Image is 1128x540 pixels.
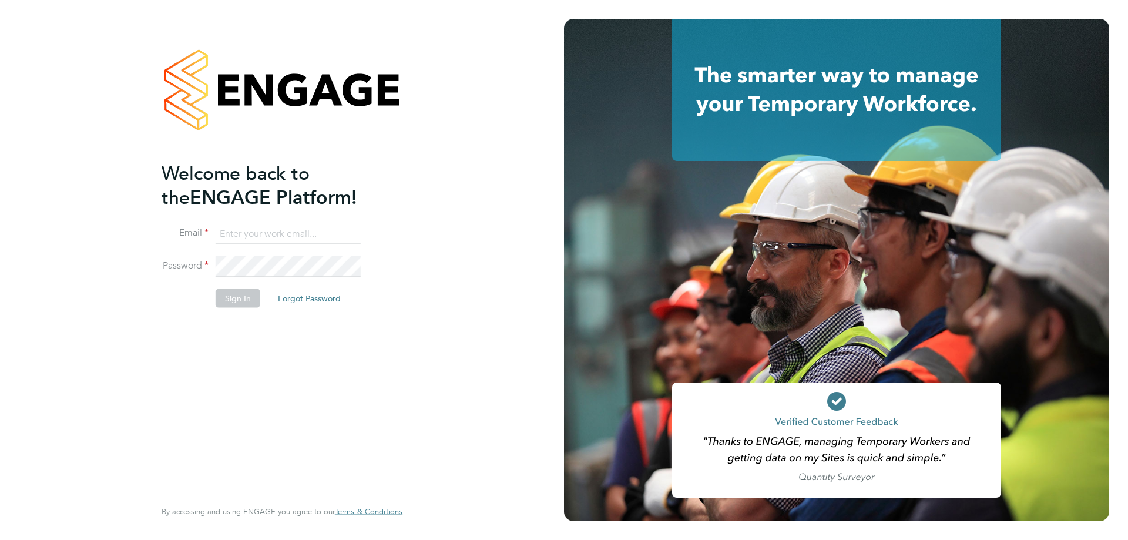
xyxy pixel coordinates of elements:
a: Terms & Conditions [335,507,402,516]
input: Enter your work email... [216,223,361,244]
label: Password [162,260,209,272]
button: Forgot Password [268,289,350,308]
span: By accessing and using ENGAGE you agree to our [162,507,402,516]
h2: ENGAGE Platform! [162,161,391,209]
span: Terms & Conditions [335,507,402,516]
button: Sign In [216,289,260,308]
label: Email [162,227,209,239]
span: Welcome back to the [162,162,310,209]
